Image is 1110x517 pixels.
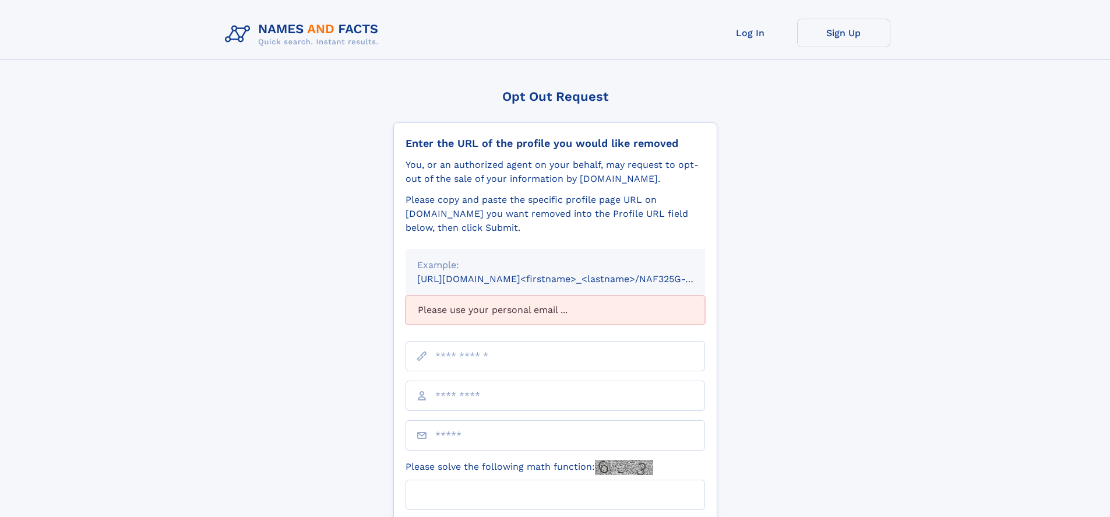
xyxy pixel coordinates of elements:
div: Enter the URL of the profile you would like removed [406,137,705,150]
a: Log In [704,19,797,47]
small: [URL][DOMAIN_NAME]<firstname>_<lastname>/NAF325G-xxxxxxxx [417,273,727,284]
img: Logo Names and Facts [220,19,388,50]
div: You, or an authorized agent on your behalf, may request to opt-out of the sale of your informatio... [406,158,705,186]
div: Please use your personal email ... [406,296,705,325]
label: Please solve the following math function: [406,460,653,475]
div: Example: [417,258,693,272]
div: Please copy and paste the specific profile page URL on [DOMAIN_NAME] you want removed into the Pr... [406,193,705,235]
div: Opt Out Request [393,89,717,104]
a: Sign Up [797,19,890,47]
